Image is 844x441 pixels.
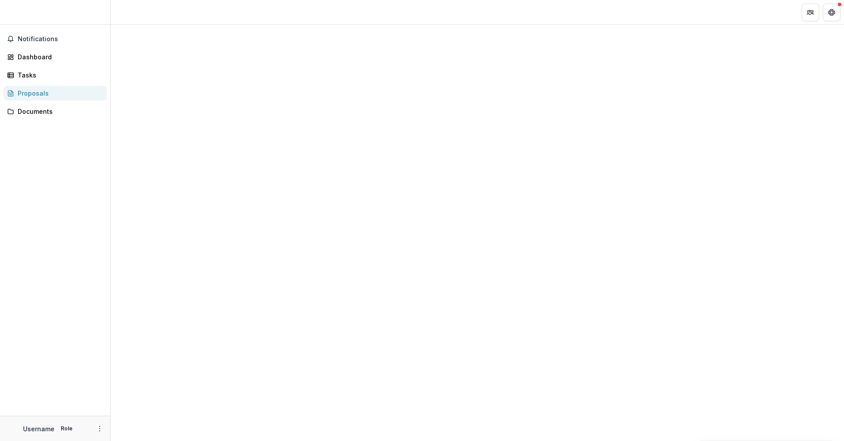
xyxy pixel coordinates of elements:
button: More [94,423,105,434]
div: Proposals [18,89,100,98]
div: Documents [18,107,100,116]
a: Tasks [4,68,107,82]
span: Notifications [18,35,103,43]
p: Role [58,425,75,433]
button: Get Help [823,4,840,21]
button: Partners [801,4,819,21]
a: Dashboard [4,50,107,64]
div: Tasks [18,70,100,80]
a: Documents [4,104,107,119]
div: Dashboard [18,52,100,62]
p: Username [23,424,54,433]
button: Notifications [4,32,107,46]
a: Proposals [4,86,107,101]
